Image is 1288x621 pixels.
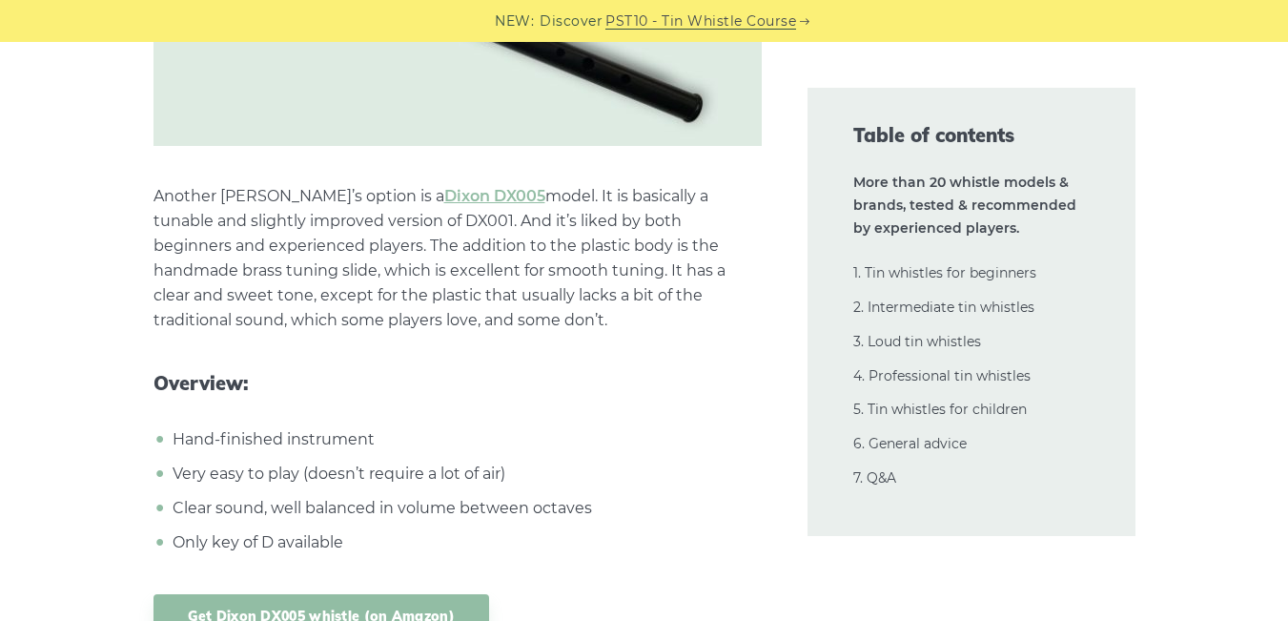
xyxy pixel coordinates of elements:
a: Dixon DX005 [444,187,545,205]
a: 1. Tin whistles for beginners [853,264,1036,281]
span: NEW: [495,10,534,32]
li: Very easy to play (doesn’t require a lot of air) [168,462,762,486]
a: 6. General advice [853,435,967,452]
li: Hand-finished instrument [168,427,762,452]
span: Overview: [153,372,762,395]
a: 7. Q&A [853,469,896,486]
strong: More than 20 whistle models & brands, tested & recommended by experienced players. [853,174,1076,237]
a: 4. Professional tin whistles [853,367,1031,384]
li: Only key of D available [168,530,762,555]
span: Discover [540,10,603,32]
p: Another [PERSON_NAME]’s option is a model. It is basically a tunable and slightly improved versio... [153,184,762,333]
li: Clear sound, well balanced in volume between octaves [168,496,762,521]
span: Table of contents [853,122,1090,149]
a: 5. Tin whistles for children [853,401,1027,418]
a: PST10 - Tin Whistle Course [605,10,796,32]
a: 2. Intermediate tin whistles [853,299,1034,316]
a: 3. Loud tin whistles [853,333,981,350]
